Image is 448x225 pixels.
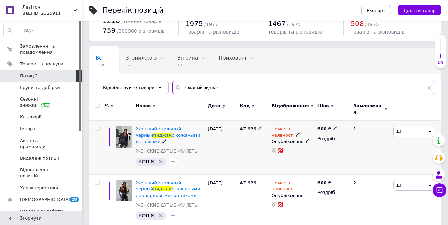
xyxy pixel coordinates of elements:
b: 600 [317,126,327,131]
span: Немає в наявності [272,126,295,140]
b: 600 [317,180,327,185]
div: ₴ [317,126,338,132]
span: 28 [70,197,79,202]
div: Перелік позицій [103,7,164,14]
a: Женский стильный черныйпиджакс кожаными вставками [136,126,200,144]
span: Характеристики [20,185,58,191]
input: Пошук [4,24,80,37]
span: Сезонні знижки [20,96,63,108]
span: Видалені позиції [20,155,59,161]
div: [DATE] [206,121,238,175]
span: Дата [208,103,220,109]
span: Відображення [272,103,309,109]
span: Приховані [219,55,246,61]
button: Експорт [361,5,391,15]
svg: Видалити мітку [158,213,163,219]
div: 1 [349,121,392,175]
span: Відновлення позицій [20,167,63,179]
span: Категорії [20,114,41,120]
span: / 100000 товарів [121,18,161,24]
button: Чат з покупцем [433,183,446,197]
span: Вітрина [177,55,198,61]
span: Всі [96,55,104,61]
span: с кожаными леопардовыми вставками [136,186,200,198]
span: Показники роботи компанії [20,208,63,221]
span: % [104,103,109,109]
input: Пошук по назві позиції, артикулу і пошуковим запитам [172,81,434,94]
span: Відфільтруйте товари [103,85,155,90]
svg: Видалити мітку [158,159,163,164]
span: Експорт [367,8,386,13]
span: 1467 [268,19,286,28]
span: пиджак [153,133,172,138]
span: Женский стильный черный [136,126,181,137]
span: / 1975 [287,22,301,27]
span: Акції та промокоди [20,137,63,150]
span: / 300000 різновидів [117,28,165,34]
span: 508 [351,19,364,28]
a: Женский стильный черныйпиджакс кожаными леопардовыми вставками [136,180,200,198]
div: Опубліковано [272,193,314,199]
span: Групи та добірки [20,84,60,91]
span: с кожаными вставками [136,133,200,144]
span: 1218 [103,16,120,25]
span: пиджак [153,186,172,191]
a: ЖЕНСКИЕ ДУТЫЕ ЖИЛЕТЫ [136,148,198,154]
span: 10 [177,63,198,68]
a: ЖЕНСКИЕ ДУТЫЕ ЖИЛЕТЫ [136,202,198,208]
span: Дії [396,129,402,134]
span: Імпорт [20,126,36,132]
span: товарів та різновидів [186,29,239,35]
span: КОПІЯ [138,213,154,219]
span: Зі знижкою [126,55,157,61]
span: Замовлення та повідомлення [20,43,63,55]
div: Роздріб [317,136,348,142]
span: ФТ 636 [240,126,256,131]
img: Женский стильный черный пиджак с кожаными леопардовыми вставками [116,180,132,201]
button: Додати товар [398,5,441,15]
span: товарів та різновидів [351,29,404,35]
span: / 1977 [204,22,218,27]
span: [DEMOGRAPHIC_DATA] [20,197,70,203]
span: 1975 [186,19,203,28]
span: Левітон [22,4,73,10]
span: Дії [396,183,402,188]
span: Додати товар [403,8,436,13]
span: 759 [103,26,116,35]
div: ₴ [317,180,331,186]
span: товарів та різновидів [268,29,322,35]
span: Код [240,103,250,109]
span: Замовлення [353,103,383,115]
span: Позиції [20,73,37,79]
span: ФТ 636 [240,180,256,185]
div: Опубліковано [272,138,314,145]
span: КОПІЯ [138,159,154,164]
div: Ваш ID: 2325911 [22,10,82,16]
span: Назва [136,103,151,109]
div: 2% [435,60,446,65]
span: Ціна [317,103,329,109]
span: 17 [126,63,157,68]
span: Немає в наявності [272,180,295,194]
div: Роздріб [317,189,348,196]
span: Опубліковані [96,81,131,87]
span: / 1975 [365,22,379,27]
span: 1220 [96,63,105,68]
span: Товари та послуги [20,61,63,67]
img: Женский стильный черный пиджак с кожаными вставками [116,126,132,147]
span: Женский стильный черный [136,180,181,191]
